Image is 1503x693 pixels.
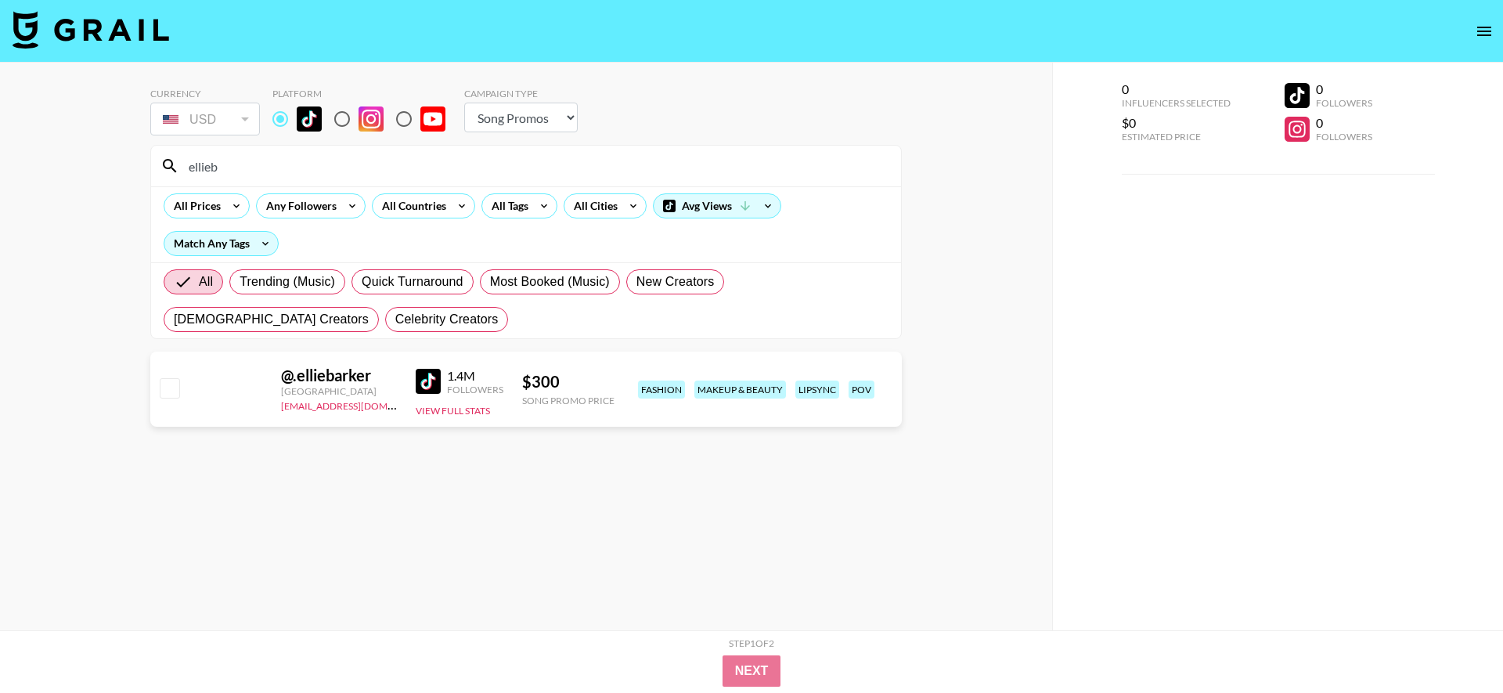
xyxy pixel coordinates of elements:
[179,153,892,179] input: Search by User Name
[795,381,839,399] div: lipsync
[420,106,445,132] img: YouTube
[654,194,780,218] div: Avg Views
[297,106,322,132] img: TikTok
[1469,16,1500,47] button: open drawer
[164,194,224,218] div: All Prices
[373,194,449,218] div: All Countries
[257,194,340,218] div: Any Followers
[729,637,774,649] div: Step 1 of 2
[281,385,397,397] div: [GEOGRAPHIC_DATA]
[464,88,578,99] div: Campaign Type
[1122,131,1231,143] div: Estimated Price
[447,368,503,384] div: 1.4M
[723,655,781,687] button: Next
[281,397,438,412] a: [EMAIL_ADDRESS][DOMAIN_NAME]
[272,88,458,99] div: Platform
[13,11,169,49] img: Grail Talent
[849,381,874,399] div: pov
[638,381,685,399] div: fashion
[416,405,490,417] button: View Full Stats
[281,366,397,385] div: @ .elliebarker
[1316,115,1372,131] div: 0
[1122,115,1231,131] div: $0
[522,372,615,392] div: $ 300
[199,273,213,291] span: All
[1316,81,1372,97] div: 0
[359,106,384,132] img: Instagram
[490,273,610,291] span: Most Booked (Music)
[522,395,615,406] div: Song Promo Price
[416,369,441,394] img: TikTok
[153,106,257,133] div: USD
[447,384,503,395] div: Followers
[564,194,621,218] div: All Cities
[482,194,532,218] div: All Tags
[1316,97,1372,109] div: Followers
[395,310,499,329] span: Celebrity Creators
[362,273,463,291] span: Quick Turnaround
[1122,81,1231,97] div: 0
[174,310,369,329] span: [DEMOGRAPHIC_DATA] Creators
[150,88,260,99] div: Currency
[164,232,278,255] div: Match Any Tags
[694,381,786,399] div: makeup & beauty
[150,99,260,139] div: Currency is locked to USD
[1316,131,1372,143] div: Followers
[636,273,715,291] span: New Creators
[240,273,335,291] span: Trending (Music)
[1122,97,1231,109] div: Influencers Selected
